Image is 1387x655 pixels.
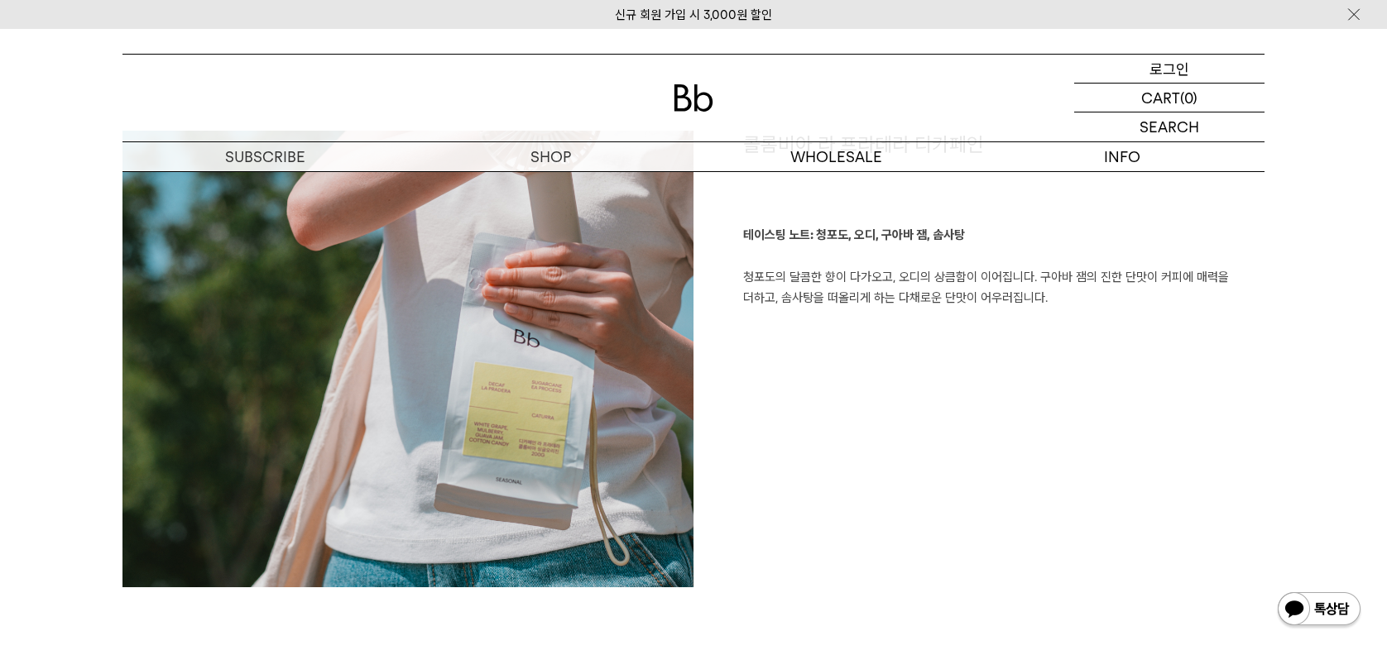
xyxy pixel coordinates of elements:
p: SEARCH [1140,112,1199,141]
a: SUBSCRIBE [122,142,408,171]
a: 신규 회원 가입 시 3,000원 할인 [615,7,772,22]
b: 테이스팅 노트: 청포도, 오디, 구아바 잼, 솜사탕 [743,227,965,242]
img: 카카오톡 채널 1:1 채팅 버튼 [1276,590,1362,630]
p: 로그인 [1149,55,1189,83]
a: 로그인 [1074,55,1265,84]
p: INFO [979,142,1265,171]
a: CART (0) [1074,84,1265,112]
a: SHOP [408,142,693,171]
p: CART [1141,84,1180,112]
p: (0) [1180,84,1197,112]
h1: 콜롬비아 라 프라데라 디카페인 [743,131,1265,225]
p: WHOLESALE [693,142,979,171]
img: cd6f86f0c9d910c4f2a781dc60d95154_103400.jpg [122,131,693,587]
p: 청포도의 달콤한 향이 다가오고, 오디의 상큼함이 이어집니다. 구아바 잼의 진한 단맛이 커피에 매력을 더하고, 솜사탕을 떠올리게 하는 다채로운 단맛이 어우러집니다. [743,225,1265,309]
img: 로고 [674,84,713,112]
